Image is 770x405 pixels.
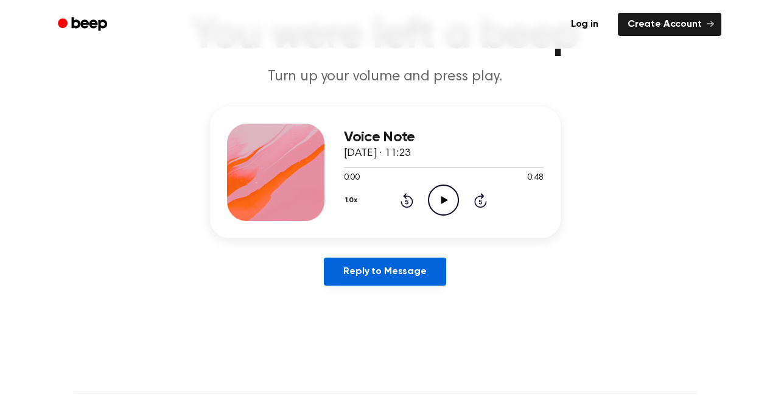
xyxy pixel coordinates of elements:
[344,129,544,146] h3: Voice Note
[618,13,721,36] a: Create Account
[559,10,611,38] a: Log in
[344,190,362,211] button: 1.0x
[344,172,360,185] span: 0:00
[324,258,446,286] a: Reply to Message
[152,67,619,87] p: Turn up your volume and press play.
[49,13,118,37] a: Beep
[344,148,411,159] span: [DATE] · 11:23
[527,172,543,185] span: 0:48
